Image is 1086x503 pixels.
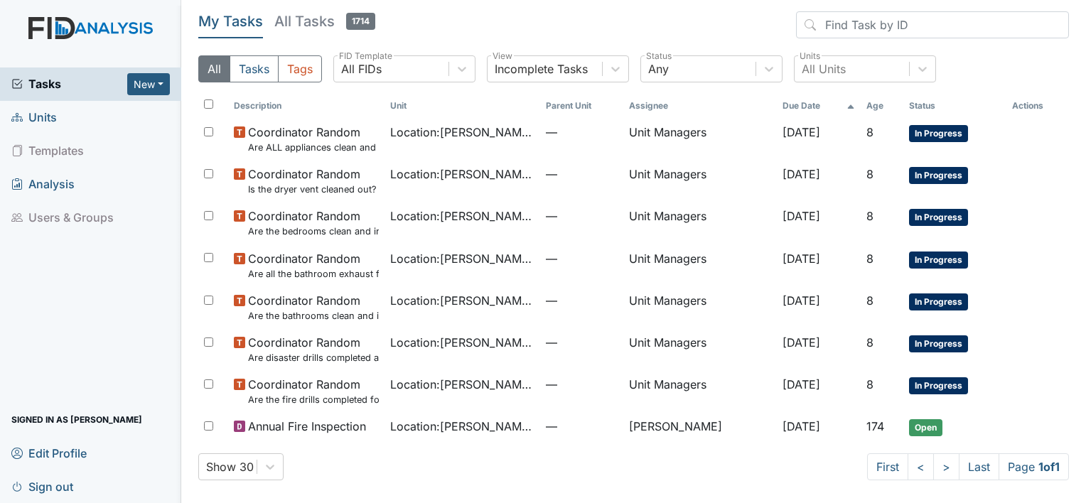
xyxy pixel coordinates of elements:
div: All FIDs [341,60,382,77]
nav: task-pagination [867,453,1069,480]
span: 8 [866,293,873,308]
small: Are disaster drills completed as scheduled? [248,351,379,364]
a: First [867,453,908,480]
span: — [546,376,618,393]
span: — [546,250,618,267]
div: Type filter [198,55,322,82]
small: Are all the bathroom exhaust fan covers clean and dust free? [248,267,379,281]
div: Any [648,60,669,77]
span: In Progress [909,377,968,394]
th: Toggle SortBy [228,94,385,118]
th: Toggle SortBy [540,94,623,118]
span: 8 [866,209,873,223]
span: Location : [PERSON_NAME]. [GEOGRAPHIC_DATA] [390,250,535,267]
button: Tasks [230,55,279,82]
span: Location : [PERSON_NAME]. [GEOGRAPHIC_DATA] [390,124,535,141]
span: Open [909,419,942,436]
small: Are the fire drills completed for the most recent month? [248,393,379,406]
span: In Progress [909,125,968,142]
span: In Progress [909,167,968,184]
span: [DATE] [783,125,820,139]
span: Location : [PERSON_NAME]. [GEOGRAPHIC_DATA] [390,292,535,309]
span: — [546,418,618,435]
span: Annual Fire Inspection [248,418,366,435]
small: Are the bedrooms clean and in good repair? [248,225,379,238]
th: Assignee [623,94,776,118]
th: Toggle SortBy [903,94,1006,118]
span: [DATE] [783,377,820,391]
td: Unit Managers [623,286,776,328]
input: Find Task by ID [796,11,1069,38]
span: Coordinator Random Are disaster drills completed as scheduled? [248,334,379,364]
span: 8 [866,125,873,139]
span: 8 [866,167,873,181]
span: — [546,124,618,141]
span: Coordinator Random Are the bedrooms clean and in good repair? [248,207,379,238]
span: 1714 [346,13,375,30]
th: Actions [1006,94,1069,118]
h5: All Tasks [274,11,375,31]
span: — [546,166,618,183]
span: Location : [PERSON_NAME]. [GEOGRAPHIC_DATA] [390,418,535,435]
span: [DATE] [783,251,820,266]
a: < [908,453,934,480]
th: Toggle SortBy [861,94,903,118]
span: Location : [PERSON_NAME]. [GEOGRAPHIC_DATA] [390,207,535,225]
td: Unit Managers [623,370,776,412]
span: Location : [PERSON_NAME]. [GEOGRAPHIC_DATA] [390,166,535,183]
span: — [546,334,618,351]
span: 8 [866,377,873,391]
span: In Progress [909,335,968,352]
h5: My Tasks [198,11,263,31]
span: Coordinator Random Are ALL appliances clean and working properly? [248,124,379,154]
span: In Progress [909,293,968,310]
span: [DATE] [783,209,820,223]
div: Show 30 [206,458,254,475]
td: Unit Managers [623,202,776,244]
div: All Units [802,60,846,77]
span: Analysis [11,173,75,195]
span: [DATE] [783,335,820,350]
a: > [933,453,959,480]
span: Units [11,107,57,129]
span: Location : [PERSON_NAME]. [GEOGRAPHIC_DATA] [390,334,535,351]
button: New [127,73,170,95]
td: Unit Managers [623,328,776,370]
span: 174 [866,419,884,433]
span: Coordinator Random Are all the bathroom exhaust fan covers clean and dust free? [248,250,379,281]
button: All [198,55,230,82]
span: Edit Profile [11,442,87,464]
span: Signed in as [PERSON_NAME] [11,409,142,431]
span: 8 [866,251,873,266]
input: Toggle All Rows Selected [204,99,213,109]
a: Tasks [11,75,127,92]
a: Last [959,453,999,480]
td: [PERSON_NAME] [623,412,776,442]
td: Unit Managers [623,118,776,160]
th: Toggle SortBy [777,94,861,118]
span: Coordinator Random Are the fire drills completed for the most recent month? [248,376,379,406]
span: In Progress [909,251,968,269]
button: Tags [278,55,322,82]
span: Coordinator Random Are the bathrooms clean and in good repair? [248,292,379,323]
span: [DATE] [783,419,820,433]
small: Are ALL appliances clean and working properly? [248,141,379,154]
td: Unit Managers [623,244,776,286]
span: Page [999,453,1069,480]
small: Is the dryer vent cleaned out? [248,183,377,196]
span: 8 [866,335,873,350]
span: — [546,207,618,225]
span: Sign out [11,475,73,497]
small: Are the bathrooms clean and in good repair? [248,309,379,323]
th: Toggle SortBy [385,94,541,118]
span: Coordinator Random Is the dryer vent cleaned out? [248,166,377,196]
span: [DATE] [783,293,820,308]
strong: 1 of 1 [1038,460,1060,474]
div: Incomplete Tasks [495,60,588,77]
span: — [546,292,618,309]
span: Location : [PERSON_NAME]. [GEOGRAPHIC_DATA] [390,376,535,393]
span: In Progress [909,209,968,226]
span: [DATE] [783,167,820,181]
td: Unit Managers [623,160,776,202]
